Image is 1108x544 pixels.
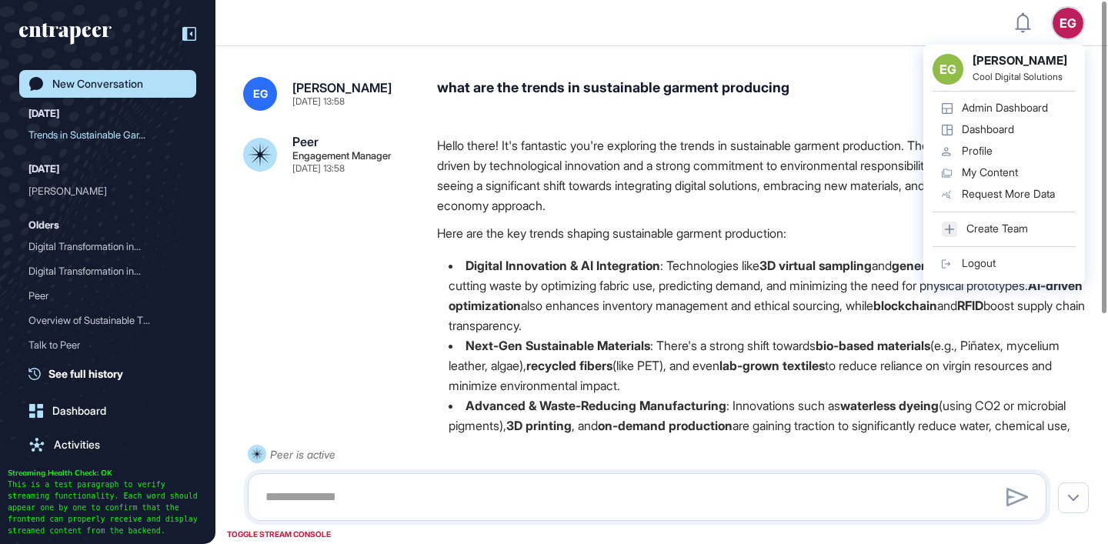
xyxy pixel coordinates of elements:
[292,82,392,94] div: [PERSON_NAME]
[1053,8,1083,38] button: EG
[28,122,187,147] div: Trends in Sustainable Garment Production
[506,418,572,433] strong: 3D printing
[292,135,319,148] div: Peer
[466,258,660,273] strong: Digital Innovation & AI Integration
[28,308,187,332] div: Overview of Sustainable Textile Production Practices
[28,283,187,308] div: Peer
[719,358,825,373] strong: lab-grown textiles
[54,439,100,451] div: Activities
[28,259,187,283] div: Digital Transformation in the Chemical Distribution Industry
[19,70,196,98] a: New Conversation
[28,159,59,178] div: [DATE]
[816,338,930,353] strong: bio-based materials
[28,259,175,283] div: Digital Transformation in...
[466,338,650,353] strong: Next-Gen Sustainable Materials
[466,398,726,413] strong: Advanced & Waste-Reducing Manufacturing
[292,164,345,173] div: [DATE] 13:58
[28,234,187,259] div: Digital Transformation in the Chemical Distribution Industry: A Research Report
[223,525,335,544] div: TOGGLE STREAM CONSOLE
[437,395,1093,456] li: : Innovations such as (using CO2 or microbial pigments), , and are gaining traction to significan...
[52,78,143,90] div: New Conversation
[598,418,733,433] strong: on-demand production
[437,77,1093,111] div: what are the trends in sustainable garment producing
[28,365,196,382] a: See full history
[437,335,1093,395] li: : There's a strong shift towards (e.g., Piñatex, mycelium leather, algae), (like PET), and even t...
[28,332,187,357] div: Talk to Peer
[28,234,175,259] div: Digital Transformation in...
[759,258,872,273] strong: 3D virtual sampling
[437,223,1093,243] p: Here are the key trends shaping sustainable garment production:
[526,358,612,373] strong: recycled fibers
[48,365,123,382] span: See full history
[28,179,187,203] div: Nash
[437,255,1093,335] li: : Technologies like and are drastically cutting waste by optimizing fabric use, predicting demand...
[292,151,392,161] div: Engagement Manager
[28,308,175,332] div: Overview of Sustainable T...
[19,431,196,459] a: Activities
[840,398,939,413] strong: waterless dyeing
[437,135,1093,215] p: Hello there! It's fantastic you're exploring the trends in sustainable garment production. The in...
[957,298,983,313] strong: RFID
[270,445,335,464] div: Peer is active
[892,258,996,273] strong: generative design
[52,405,106,417] div: Dashboard
[19,23,112,45] div: entrapeer-logo
[873,298,937,313] strong: blockchain
[28,179,175,203] div: [PERSON_NAME]
[28,104,59,122] div: [DATE]
[253,88,268,100] span: EG
[19,397,196,425] a: Dashboard
[28,283,175,308] div: Peer
[28,122,175,147] div: Trends in Sustainable Gar...
[292,97,345,106] div: [DATE] 13:58
[28,215,59,234] div: Olders
[28,332,175,357] div: Talk to Peer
